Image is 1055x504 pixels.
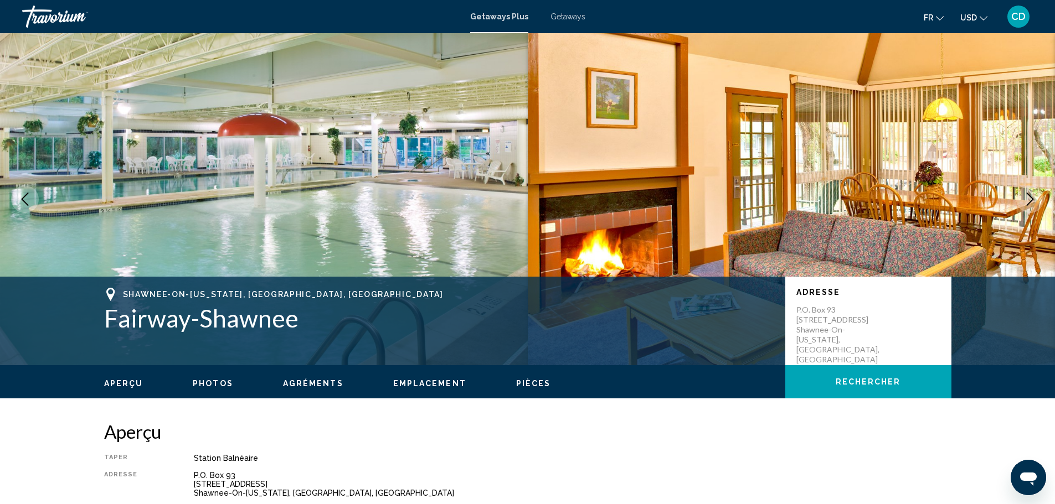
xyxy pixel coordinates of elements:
[1004,5,1033,28] button: User Menu
[104,420,951,443] h2: Aperçu
[194,471,951,497] div: P.O. Box 93 [STREET_ADDRESS] Shawnee-On-[US_STATE], [GEOGRAPHIC_DATA], [GEOGRAPHIC_DATA]
[104,454,166,463] div: Taper
[960,9,987,25] button: Change currency
[11,185,39,213] button: Previous image
[796,288,940,297] p: Adresse
[194,454,951,463] div: Station balnéaire
[283,378,343,388] button: Agréments
[924,13,933,22] span: fr
[104,379,143,388] span: Aperçu
[550,12,585,21] a: Getaways
[1016,185,1044,213] button: Next image
[104,471,166,497] div: Adresse
[393,379,466,388] span: Emplacement
[193,379,233,388] span: Photos
[22,6,459,28] a: Travorium
[193,378,233,388] button: Photos
[1011,11,1026,22] span: CD
[470,12,528,21] a: Getaways Plus
[1011,460,1046,495] iframe: Bouton de lancement de la fenêtre de messagerie
[516,378,551,388] button: Pièces
[960,13,977,22] span: USD
[516,379,551,388] span: Pièces
[796,305,885,365] p: P.O. Box 93 [STREET_ADDRESS] Shawnee-On-[US_STATE], [GEOGRAPHIC_DATA], [GEOGRAPHIC_DATA]
[924,9,944,25] button: Change language
[393,378,466,388] button: Emplacement
[283,379,343,388] span: Agréments
[785,365,951,398] button: Rechercher
[123,290,444,299] span: Shawnee-On-[US_STATE], [GEOGRAPHIC_DATA], [GEOGRAPHIC_DATA]
[104,304,774,332] h1: Fairway-Shawnee
[104,378,143,388] button: Aperçu
[836,378,901,387] span: Rechercher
